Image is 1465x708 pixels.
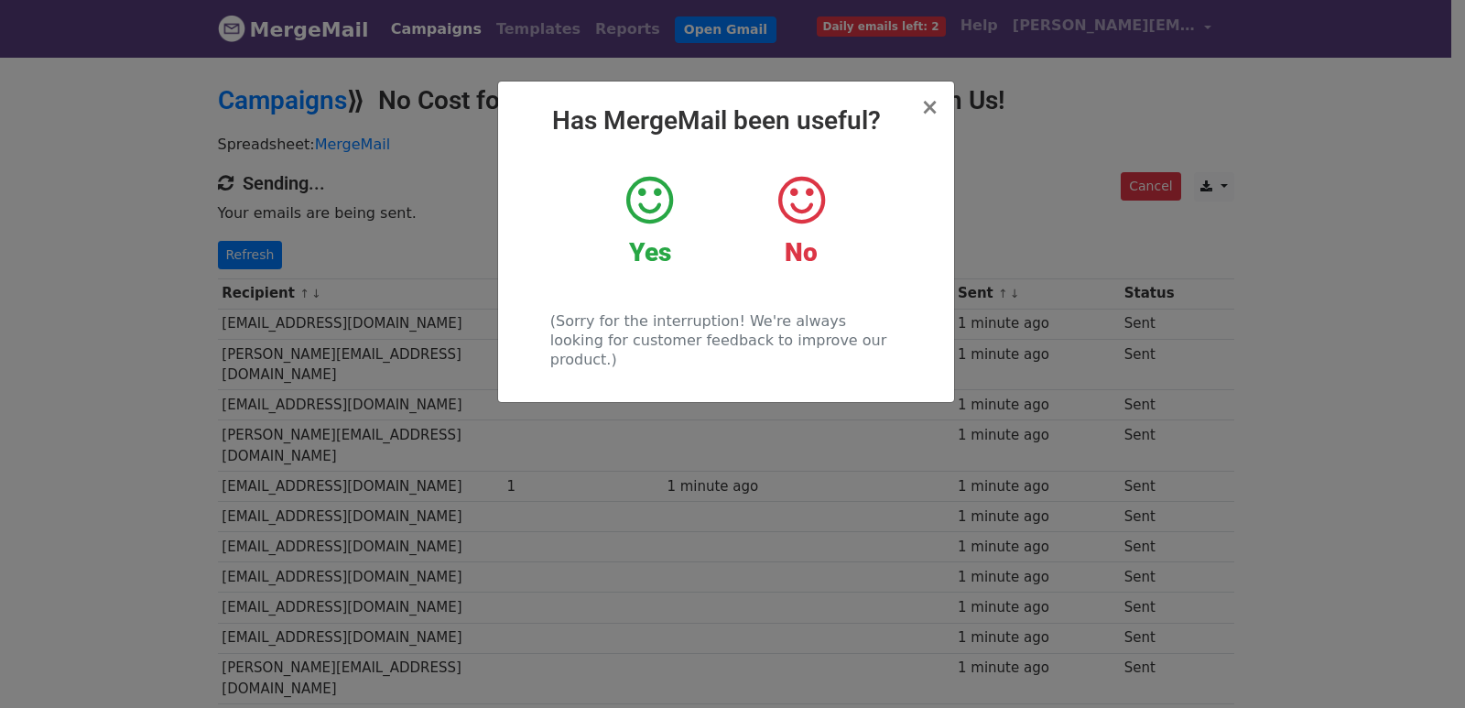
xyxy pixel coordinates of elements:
[785,237,818,267] strong: No
[739,173,863,268] a: No
[920,94,939,120] span: ×
[588,173,711,268] a: Yes
[513,105,939,136] h2: Has MergeMail been useful?
[920,96,939,118] button: Close
[550,311,901,369] p: (Sorry for the interruption! We're always looking for customer feedback to improve our product.)
[629,237,671,267] strong: Yes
